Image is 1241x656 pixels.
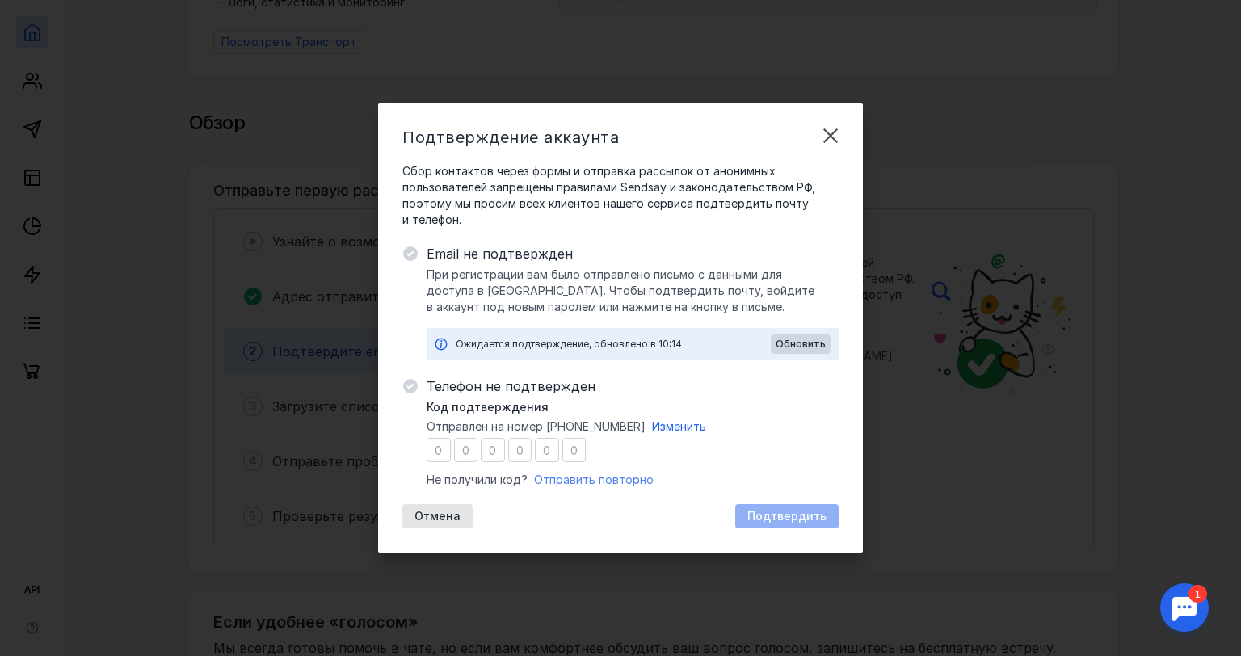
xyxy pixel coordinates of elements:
[427,376,839,396] span: Телефон не подтвержден
[535,438,559,462] input: 0
[652,419,706,433] span: Изменить
[454,438,478,462] input: 0
[427,472,528,488] span: Не получили код?
[427,438,451,462] input: 0
[776,339,826,350] span: Обновить
[534,472,654,488] button: Отправить повторно
[481,438,505,462] input: 0
[414,510,461,524] span: Отмена
[427,399,549,415] span: Код подтверждения
[456,336,771,352] div: Ожидается подтверждение, обновлено в 10:14
[36,10,55,27] div: 1
[534,473,654,486] span: Отправить повторно
[427,267,839,315] span: При регистрации вам было отправлено письмо с данными для доступа в [GEOGRAPHIC_DATA]. Чтобы подтв...
[402,504,473,528] button: Отмена
[508,438,532,462] input: 0
[562,438,587,462] input: 0
[427,244,839,263] span: Email не подтвержден
[652,418,706,435] button: Изменить
[427,418,646,435] span: Отправлен на номер [PHONE_NUMBER]
[402,163,839,228] span: Сбор контактов через формы и отправка рассылок от анонимных пользователей запрещены правилами Sen...
[402,128,619,147] span: Подтверждение аккаунта
[771,334,831,354] button: Обновить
